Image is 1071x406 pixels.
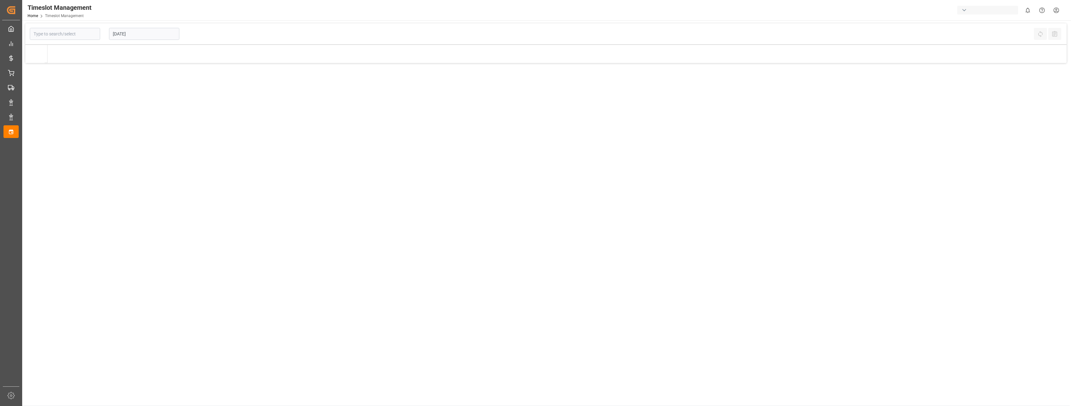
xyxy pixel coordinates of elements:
[28,14,38,18] a: Home
[1035,3,1049,17] button: Help Center
[109,28,179,40] input: DD-MM-YYYY
[30,28,100,40] input: Type to search/select
[28,3,92,12] div: Timeslot Management
[1021,3,1035,17] button: show 0 new notifications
